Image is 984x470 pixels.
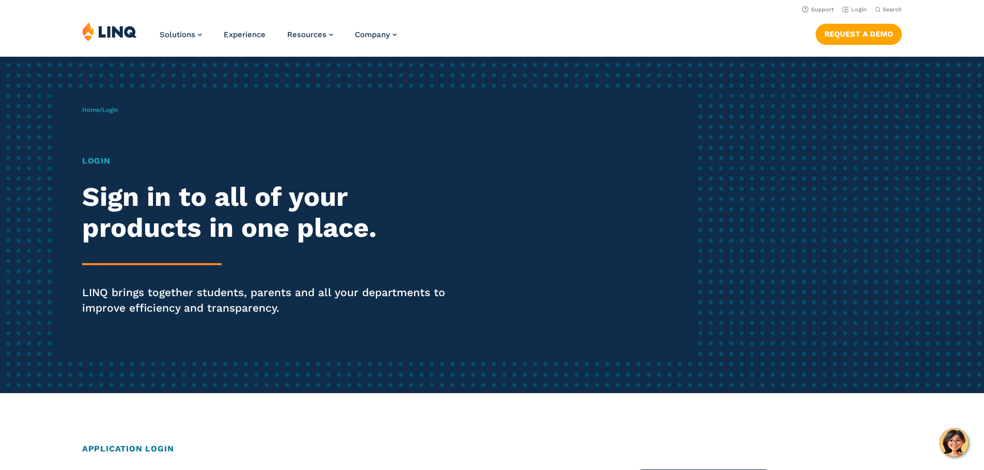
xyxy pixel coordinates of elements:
a: Solutions [160,30,202,39]
span: Search [883,6,902,13]
a: Request a Demo [816,24,902,44]
a: Resources [287,30,333,39]
a: Home [82,106,100,114]
button: Hello, have a question? Let’s chat. [940,428,969,457]
nav: Primary Navigation [160,22,397,56]
a: Experience [224,30,265,39]
span: Resources [287,30,326,39]
span: Company [355,30,390,39]
span: Solutions [160,30,195,39]
img: LINQ | K‑12 Software [82,22,137,41]
span: Login [102,106,118,114]
span: / [82,106,118,114]
a: Login [842,6,867,13]
a: Support [802,6,834,13]
h1: Login [82,155,461,167]
a: Company [355,30,397,39]
h2: Sign in to all of your products in one place. [82,182,461,244]
p: LINQ brings together students, parents and all your departments to improve efficiency and transpa... [82,285,461,316]
button: Open Search Bar [875,6,902,13]
nav: Button Navigation [816,22,902,44]
h2: Application Login [82,443,902,455]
